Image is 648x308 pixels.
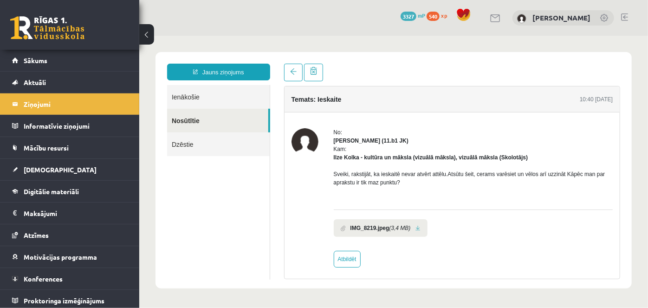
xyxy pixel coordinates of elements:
span: 3327 [401,12,416,21]
a: [DEMOGRAPHIC_DATA] [12,159,128,180]
span: Digitālie materiāli [24,187,79,196]
a: Dzēstie [28,97,130,120]
a: 3327 mP [401,12,425,19]
a: Maksājumi [12,203,128,224]
span: 540 [427,12,440,21]
legend: Informatīvie ziņojumi [24,115,128,137]
div: 10:40 [DATE] [441,59,473,68]
a: Motivācijas programma [12,246,128,268]
span: Atzīmes [24,231,49,239]
a: Nosūtītie [28,73,129,97]
i: (3,4 MB) [250,188,272,197]
img: Elise Burdikova [517,14,526,23]
h4: Temats: Ieskaite [152,60,202,67]
span: mP [418,12,425,19]
a: Mācību resursi [12,137,128,158]
a: Rīgas 1. Tālmācības vidusskola [10,16,84,39]
a: Jauns ziņojums [28,28,131,45]
span: Motivācijas programma [24,253,97,261]
p: Sveiki, rakstijāt, ka ieskaitē nevar atvērt attēlu.Atsūtu šeit, cerams varēsiet un vēlos arī uzzi... [194,134,474,151]
a: Aktuāli [12,72,128,93]
legend: Maksājumi [24,203,128,224]
a: Atbildēt [194,215,221,232]
a: Sākums [12,50,128,71]
a: Ienākošie [28,49,130,73]
strong: Ilze Kolka - kultūra un māksla (vizuālā māksla), vizuālā māksla (Skolotājs) [194,118,389,125]
span: Aktuāli [24,78,46,86]
legend: Ziņojumi [24,93,128,115]
span: xp [441,12,447,19]
a: Informatīvie ziņojumi [12,115,128,137]
div: No: [194,92,474,101]
span: [DEMOGRAPHIC_DATA] [24,165,97,174]
a: 540 xp [427,12,452,19]
a: Ziņojumi [12,93,128,115]
a: Konferences [12,268,128,289]
a: Digitālie materiāli [12,181,128,202]
a: Atzīmes [12,224,128,246]
strong: [PERSON_NAME] (11.b1 JK) [194,102,269,108]
span: Proktoringa izmēģinājums [24,296,104,305]
a: [PERSON_NAME] [532,13,590,22]
span: Sākums [24,56,47,65]
div: Kam: [194,109,474,126]
span: Mācību resursi [24,144,69,152]
span: Konferences [24,275,63,283]
b: IMG_8219.jpeg [211,188,250,197]
img: Elise Burdikova [152,92,179,119]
